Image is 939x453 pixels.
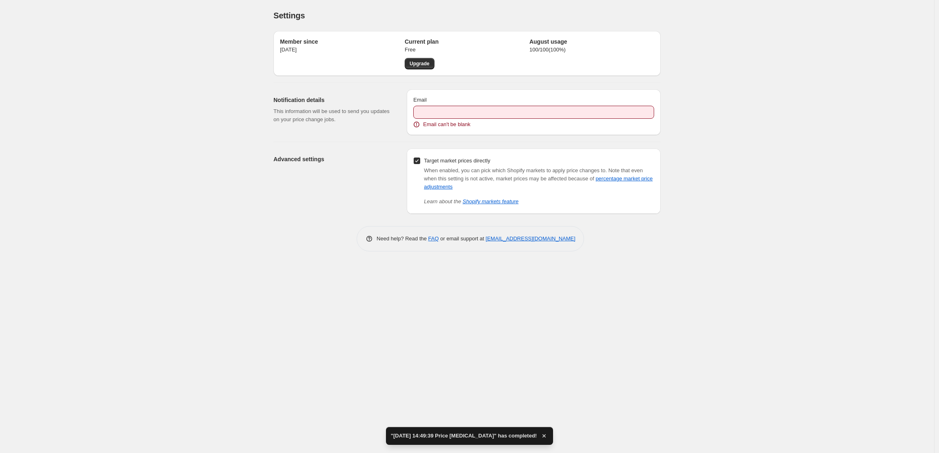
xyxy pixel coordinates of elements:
p: This information will be used to send you updates on your price change jobs. [273,107,394,124]
p: [DATE] [280,46,405,54]
a: Shopify markets feature [463,198,518,204]
h2: Current plan [405,38,529,46]
h2: Notification details [273,96,394,104]
span: Note that even when this setting is not active, market prices may be affected because of [424,167,652,190]
span: "[DATE] 14:49:39 Price [MEDICAL_DATA]" has completed! [391,432,537,440]
i: Learn about the [424,198,518,204]
h2: Advanced settings [273,155,394,163]
span: Target market prices directly [424,158,490,164]
span: Settings [273,11,305,20]
span: Email [413,97,427,103]
a: [EMAIL_ADDRESS][DOMAIN_NAME] [486,235,575,242]
h2: August usage [529,38,654,46]
span: Email can't be blank [423,120,470,129]
a: Upgrade [405,58,434,69]
h2: Member since [280,38,405,46]
span: Need help? Read the [377,235,428,242]
p: Free [405,46,529,54]
span: or email support at [439,235,486,242]
span: Upgrade [410,60,430,67]
a: FAQ [428,235,439,242]
span: When enabled, you can pick which Shopify markets to apply price changes to. [424,167,607,173]
p: 100 / 100 ( 100 %) [529,46,654,54]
